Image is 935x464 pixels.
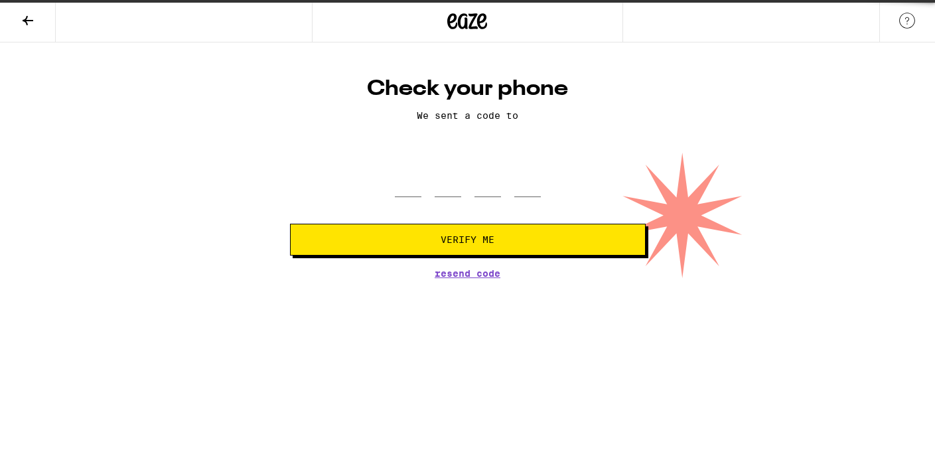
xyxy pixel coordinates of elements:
button: Verify Me [290,224,646,256]
button: Resend Code [435,269,500,278]
span: Verify Me [441,235,494,244]
p: We sent a code to [290,110,646,121]
h1: Check your phone [290,76,646,102]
